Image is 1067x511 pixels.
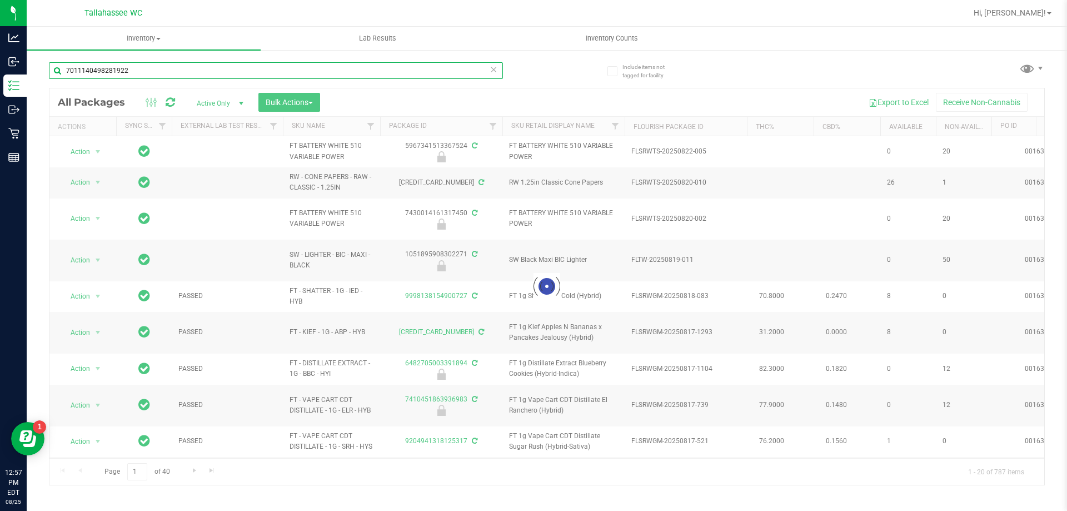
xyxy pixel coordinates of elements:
inline-svg: Reports [8,152,19,163]
iframe: Resource center [11,422,44,455]
span: Lab Results [344,33,411,43]
span: Tallahassee WC [84,8,142,18]
a: Inventory Counts [495,27,729,50]
inline-svg: Inbound [8,56,19,67]
inline-svg: Analytics [8,32,19,43]
inline-svg: Inventory [8,80,19,91]
inline-svg: Outbound [8,104,19,115]
p: 08/25 [5,498,22,506]
inline-svg: Retail [8,128,19,139]
span: Inventory [27,33,261,43]
span: Clear [490,62,497,77]
span: Inventory Counts [571,33,653,43]
a: Lab Results [261,27,495,50]
span: Include items not tagged for facility [622,63,678,80]
span: Hi, [PERSON_NAME]! [974,8,1046,17]
input: Search Package ID, Item Name, SKU, Lot or Part Number... [49,62,503,79]
p: 12:57 PM EDT [5,468,22,498]
iframe: Resource center unread badge [33,420,46,434]
a: Inventory [27,27,261,50]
